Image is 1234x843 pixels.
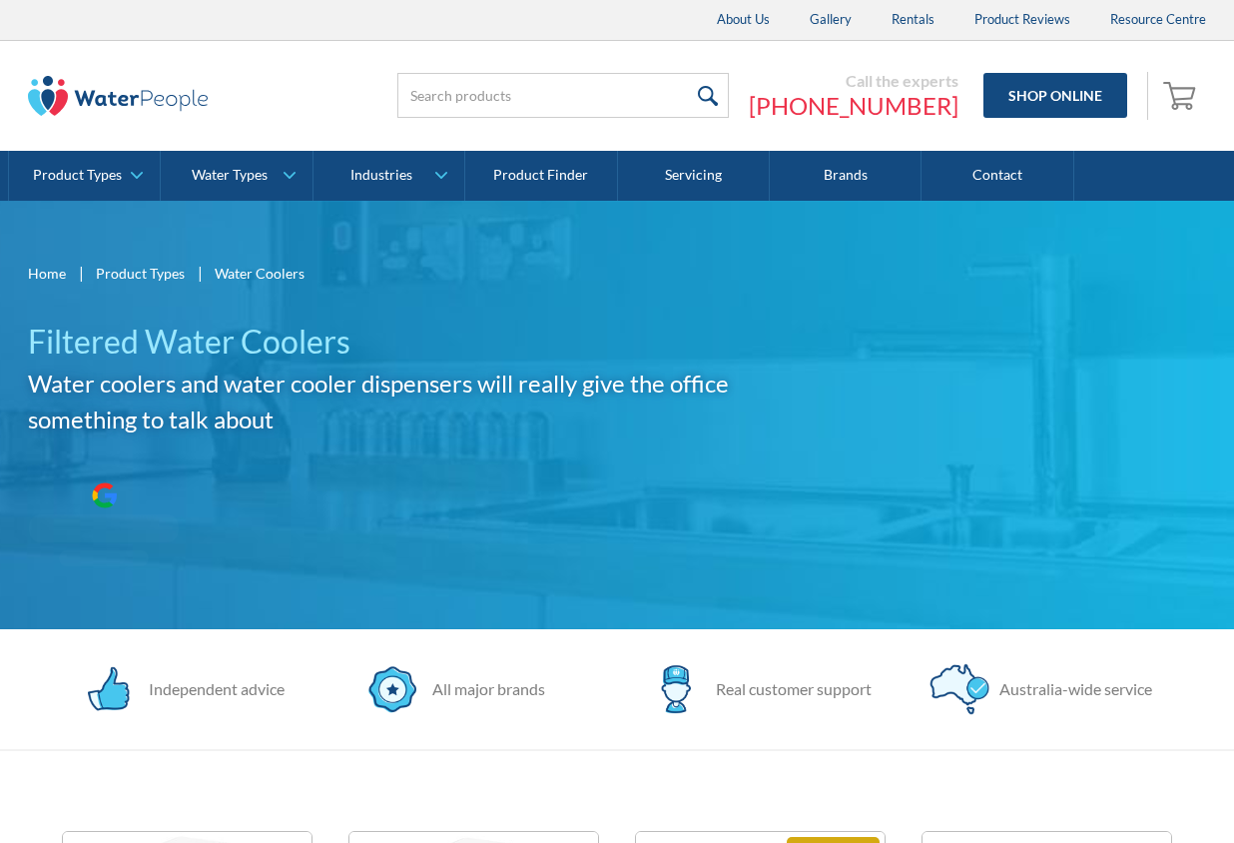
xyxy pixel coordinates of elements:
[465,151,617,201] a: Product Finder
[28,318,795,366] h1: Filtered Water Coolers
[9,151,160,201] a: Product Types
[96,263,185,284] a: Product Types
[618,151,770,201] a: Servicing
[983,73,1127,118] a: Shop Online
[422,677,545,701] div: All major brands
[28,366,795,437] h2: Water coolers and water cooler dispensers will really give the office something to talk about
[397,73,729,118] input: Search products
[28,76,208,116] img: The Water People
[313,151,464,201] a: Industries
[195,261,205,285] div: |
[28,263,66,284] a: Home
[922,151,1073,201] a: Contact
[139,677,285,701] div: Independent advice
[76,261,86,285] div: |
[192,167,268,184] div: Water Types
[749,71,958,91] div: Call the experts
[749,91,958,121] a: [PHONE_NUMBER]
[1158,72,1206,120] a: Open empty cart
[350,167,412,184] div: Industries
[1163,79,1201,111] img: shopping cart
[706,677,872,701] div: Real customer support
[33,167,122,184] div: Product Types
[215,263,305,284] div: Water Coolers
[161,151,311,201] a: Water Types
[770,151,922,201] a: Brands
[989,677,1152,701] div: Australia-wide service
